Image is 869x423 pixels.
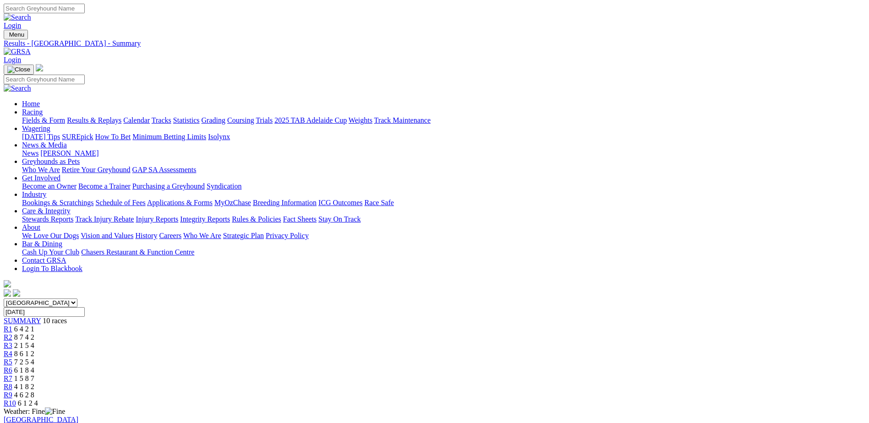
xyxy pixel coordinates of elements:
a: Tracks [152,116,171,124]
a: R1 [4,325,12,333]
a: Results - [GEOGRAPHIC_DATA] - Summary [4,39,865,48]
span: 6 1 2 4 [18,399,38,407]
a: Strategic Plan [223,232,264,239]
a: Minimum Betting Limits [132,133,206,141]
a: Fields & Form [22,116,65,124]
img: twitter.svg [13,289,20,297]
span: R2 [4,333,12,341]
a: R5 [4,358,12,366]
a: Login To Blackbook [22,265,82,272]
div: Industry [22,199,865,207]
a: Grading [202,116,225,124]
img: Close [7,66,30,73]
div: Wagering [22,133,865,141]
a: Isolynx [208,133,230,141]
a: Privacy Policy [266,232,309,239]
a: Contact GRSA [22,256,66,264]
a: Wagering [22,125,50,132]
a: News [22,149,38,157]
a: Weights [349,116,372,124]
input: Search [4,75,85,84]
span: Weather: Fine [4,407,65,415]
a: R9 [4,391,12,399]
a: Who We Are [183,232,221,239]
img: Fine [45,407,65,416]
a: Calendar [123,116,150,124]
a: SUREpick [62,133,93,141]
span: 4 1 8 2 [14,383,34,390]
a: Fact Sheets [283,215,317,223]
a: Get Involved [22,174,60,182]
a: Home [22,100,40,108]
a: Retire Your Greyhound [62,166,131,174]
a: Statistics [173,116,200,124]
span: 10 races [43,317,67,325]
a: Chasers Restaurant & Function Centre [81,248,194,256]
a: About [22,223,40,231]
a: Trials [256,116,273,124]
span: 6 1 8 4 [14,366,34,374]
span: 1 5 8 7 [14,374,34,382]
a: Bar & Dining [22,240,62,248]
a: Stay On Track [318,215,361,223]
a: ICG Outcomes [318,199,362,206]
a: GAP SA Assessments [132,166,197,174]
a: Become an Owner [22,182,77,190]
a: Bookings & Scratchings [22,199,93,206]
a: Login [4,22,21,29]
a: R8 [4,383,12,390]
div: Care & Integrity [22,215,865,223]
button: Toggle navigation [4,65,34,75]
img: Search [4,13,31,22]
a: R10 [4,399,16,407]
a: Become a Trainer [78,182,131,190]
a: 2025 TAB Adelaide Cup [274,116,347,124]
span: 6 4 2 1 [14,325,34,333]
img: logo-grsa-white.png [36,64,43,71]
span: 8 6 1 2 [14,350,34,358]
a: [PERSON_NAME] [40,149,98,157]
img: logo-grsa-white.png [4,280,11,287]
a: R3 [4,342,12,349]
a: Integrity Reports [180,215,230,223]
img: Search [4,84,31,92]
a: Industry [22,190,46,198]
a: News & Media [22,141,67,149]
a: Who We Are [22,166,60,174]
input: Select date [4,307,85,317]
a: Stewards Reports [22,215,73,223]
a: Login [4,56,21,64]
a: Rules & Policies [232,215,281,223]
a: Vision and Values [81,232,133,239]
a: Track Injury Rebate [75,215,134,223]
a: Race Safe [364,199,394,206]
a: Racing [22,108,43,116]
a: Injury Reports [136,215,178,223]
a: Coursing [227,116,254,124]
img: facebook.svg [4,289,11,297]
a: Track Maintenance [374,116,431,124]
a: We Love Our Dogs [22,232,79,239]
div: Racing [22,116,865,125]
button: Toggle navigation [4,30,28,39]
span: 2 1 5 4 [14,342,34,349]
a: R7 [4,374,12,382]
a: [DATE] Tips [22,133,60,141]
a: Care & Integrity [22,207,71,215]
a: Breeding Information [253,199,317,206]
span: R6 [4,366,12,374]
div: News & Media [22,149,865,157]
span: R4 [4,350,12,358]
a: SUMMARY [4,317,41,325]
div: Greyhounds as Pets [22,166,865,174]
a: Greyhounds as Pets [22,157,80,165]
a: MyOzChase [214,199,251,206]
